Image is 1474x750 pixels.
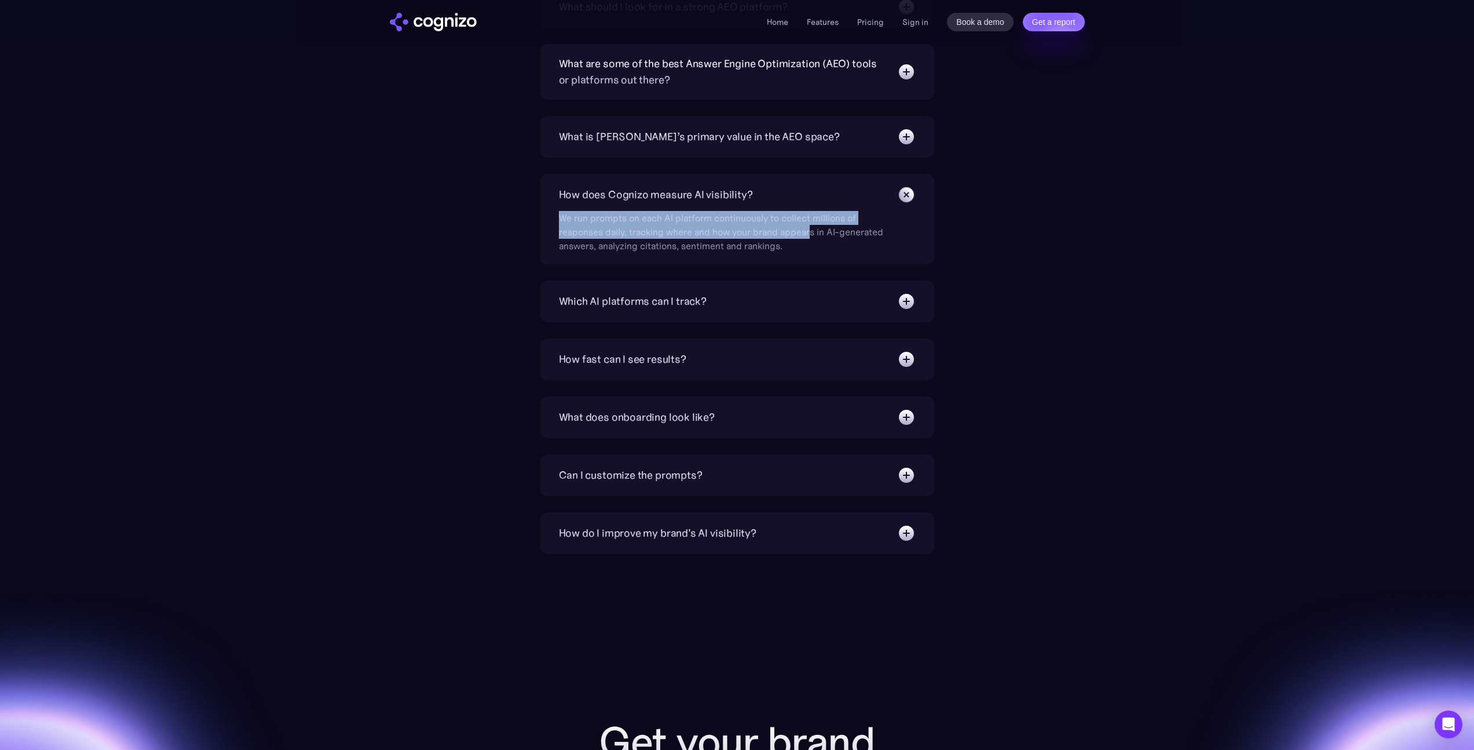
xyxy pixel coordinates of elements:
div: How fast can I see results? [559,351,686,367]
img: cognizo logo [390,13,477,31]
div: How do I improve my brand's AI visibility? [559,525,756,541]
div: What is [PERSON_NAME]’s primary value in the AEO space? [559,129,840,145]
div: Can I customize the prompts? [559,467,703,483]
div: Open Intercom Messenger [1435,711,1462,738]
a: home [390,13,477,31]
div: How does Cognizo measure AI visibility? [559,187,753,203]
a: Home [767,17,788,27]
a: Pricing [857,17,884,27]
a: Sign in [902,15,928,29]
div: We run prompts on each AI platform continuously to collect millions of responses daily, tracking ... [559,204,895,253]
a: Get a report [1023,13,1085,31]
a: Features [807,17,839,27]
div: What are some of the best Answer Engine Optimization (AEO) tools or platforms out there? [559,56,886,88]
div: Which AI platforms can I track? [559,293,707,310]
a: Book a demo [947,13,1014,31]
div: What does onboarding look like? [559,409,715,425]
